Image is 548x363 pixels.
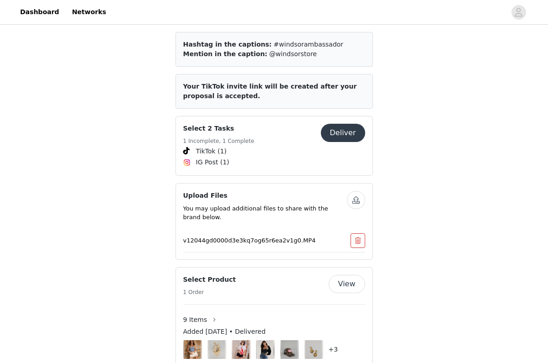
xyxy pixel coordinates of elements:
img: Image Background Blur [280,338,299,361]
img: Sweet And Cozy Oversized Knit Sweater Bolero [257,340,273,359]
span: Your TikTok invite link will be created after your proposal is accepted. [183,83,357,100]
img: Slay All Ways Satin Scarf [208,340,225,359]
button: View [329,275,365,293]
img: Image Background Blur [207,338,226,361]
img: Image Background Blur [304,338,323,361]
span: Added [DATE] • Delivered [183,327,266,337]
p: You may upload additional files to share with the brand below. [183,204,347,222]
h5: 1 Incomplete, 1 Complete [183,137,255,145]
img: Sweetheart Camouflage Trucker Hat [281,340,298,359]
span: @windsorstore [269,50,317,58]
img: Chic Fairytale Tiered Lace Hot Shorts [233,340,249,359]
h4: Select Product [183,275,236,284]
h4: Upload Files [183,191,347,200]
span: #windsorambassador [274,41,344,48]
button: Deliver [321,124,365,142]
div: Select 2 Tasks [176,116,373,176]
img: Image Background Blur [232,338,250,361]
a: Networks [66,2,112,22]
p: v12044gd0000d3e3kq7og65r6ea2v1g0.MP4 [183,236,329,245]
img: Sunlit Shine Textured Drop Earrings [305,340,322,359]
img: Cutesy Perfection Ruffled Lace Mini Skort [184,340,201,359]
span: Mention in the caption: [183,50,267,58]
img: Instagram Icon [183,159,191,166]
a: Dashboard [15,2,64,22]
h4: Select 2 Tasks [183,124,255,133]
span: Hashtag in the captions: [183,41,272,48]
div: avatar [514,5,523,20]
span: 9 Items [183,315,207,325]
img: Image Background Blur [183,338,202,361]
span: IG Post (1) [196,158,229,167]
img: Image Background Blur [256,338,275,361]
h5: 1 Order [183,288,236,296]
span: TikTok (1) [196,147,227,156]
h4: +3 [329,345,338,354]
